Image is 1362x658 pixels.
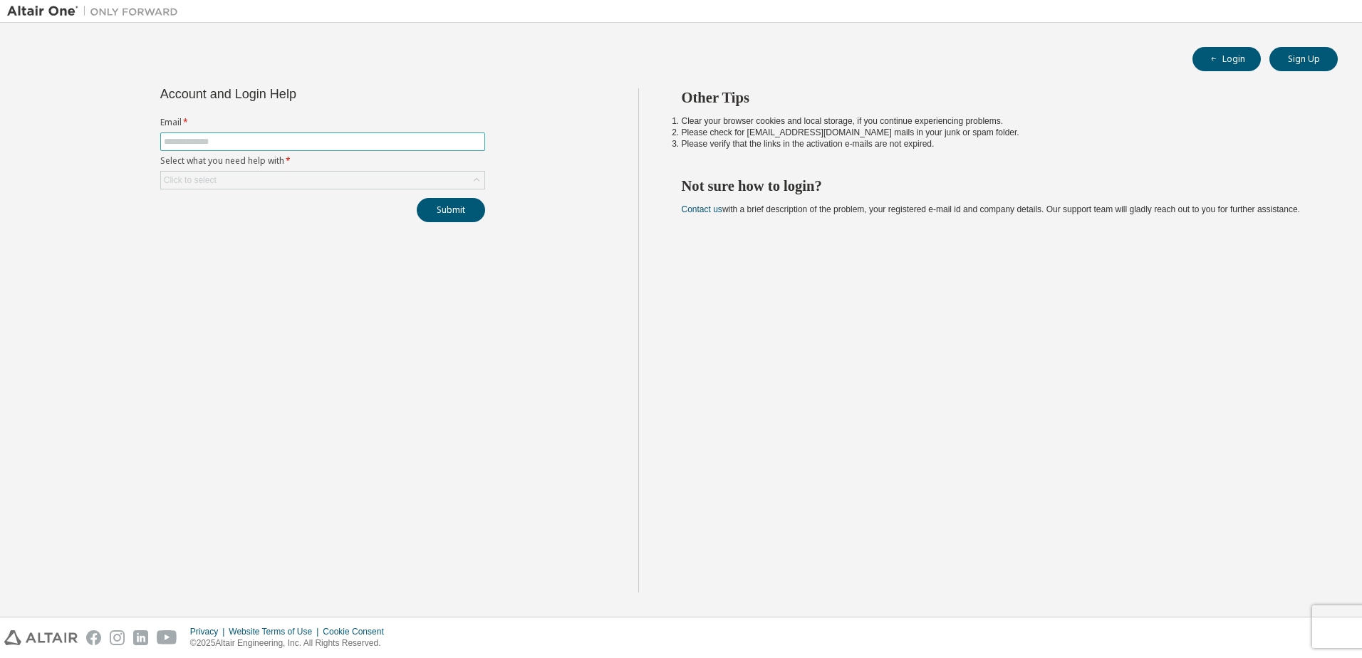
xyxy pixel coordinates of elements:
img: instagram.svg [110,630,125,645]
button: Login [1192,47,1261,71]
li: Please verify that the links in the activation e-mails are not expired. [682,138,1313,150]
li: Please check for [EMAIL_ADDRESS][DOMAIN_NAME] mails in your junk or spam folder. [682,127,1313,138]
button: Sign Up [1269,47,1338,71]
div: Cookie Consent [323,626,392,637]
button: Submit [417,198,485,222]
li: Clear your browser cookies and local storage, if you continue experiencing problems. [682,115,1313,127]
div: Website Terms of Use [229,626,323,637]
span: with a brief description of the problem, your registered e-mail id and company details. Our suppo... [682,204,1300,214]
img: Altair One [7,4,185,19]
div: Account and Login Help [160,88,420,100]
img: altair_logo.svg [4,630,78,645]
label: Select what you need help with [160,155,485,167]
div: Click to select [161,172,484,189]
p: © 2025 Altair Engineering, Inc. All Rights Reserved. [190,637,393,649]
div: Click to select [164,174,217,186]
h2: Other Tips [682,88,1313,107]
h2: Not sure how to login? [682,177,1313,195]
img: facebook.svg [86,630,101,645]
img: linkedin.svg [133,630,148,645]
a: Contact us [682,204,722,214]
div: Privacy [190,626,229,637]
label: Email [160,117,485,128]
img: youtube.svg [157,630,177,645]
